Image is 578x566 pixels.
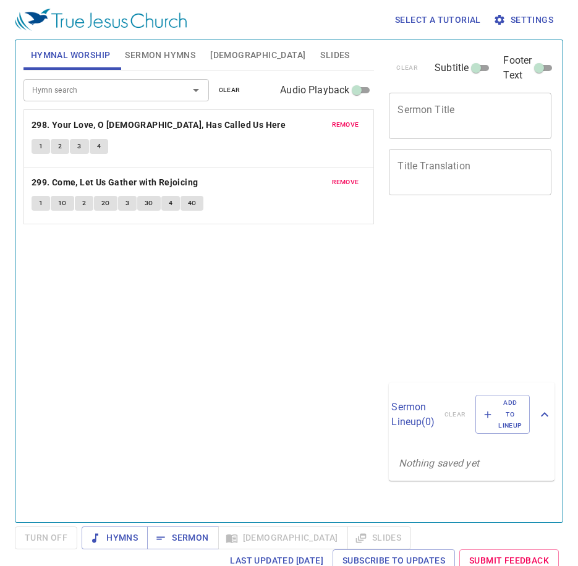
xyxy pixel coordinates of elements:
[118,196,137,211] button: 3
[94,196,117,211] button: 2C
[210,48,305,63] span: [DEMOGRAPHIC_DATA]
[389,382,555,446] div: Sermon Lineup(0)clearAdd to Lineup
[503,53,532,83] span: Footer Text
[32,175,198,190] b: 299. Come, Let Us Gather with Rejoicing
[137,196,161,211] button: 3C
[32,175,200,190] button: 299. Come, Let Us Gather with Rejoicing
[161,196,180,211] button: 4
[32,139,50,154] button: 1
[125,198,129,209] span: 3
[147,526,218,549] button: Sermon
[58,141,62,152] span: 2
[399,457,479,469] i: Nothing saved yet
[280,83,349,98] span: Audio Playback
[496,12,553,28] span: Settings
[211,83,248,98] button: clear
[31,48,111,63] span: Hymnal Worship
[391,400,434,429] p: Sermon Lineup ( 0 )
[181,196,204,211] button: 4C
[325,117,367,132] button: remove
[70,139,88,154] button: 3
[491,9,558,32] button: Settings
[475,395,530,434] button: Add to Lineup
[325,175,367,190] button: remove
[101,198,110,209] span: 2C
[187,82,205,99] button: Open
[395,12,481,28] span: Select a tutorial
[97,141,101,152] span: 4
[332,177,359,188] span: remove
[32,117,286,133] b: 298. Your Love, O [DEMOGRAPHIC_DATA], Has Called Us Here
[219,85,240,96] span: clear
[157,530,208,546] span: Sermon
[125,48,195,63] span: Sermon Hymns
[91,530,138,546] span: Hymns
[32,196,50,211] button: 1
[82,198,86,209] span: 2
[145,198,153,209] span: 3C
[483,397,522,431] span: Add to Lineup
[435,61,469,75] span: Subtitle
[15,9,187,31] img: True Jesus Church
[32,117,288,133] button: 298. Your Love, O [DEMOGRAPHIC_DATA], Has Called Us Here
[384,208,521,378] iframe: from-child
[39,198,43,209] span: 1
[390,9,486,32] button: Select a tutorial
[320,48,349,63] span: Slides
[39,141,43,152] span: 1
[332,119,359,130] span: remove
[51,196,74,211] button: 1C
[58,198,67,209] span: 1C
[188,198,197,209] span: 4C
[82,526,148,549] button: Hymns
[51,139,69,154] button: 2
[75,196,93,211] button: 2
[90,139,108,154] button: 4
[169,198,172,209] span: 4
[77,141,81,152] span: 3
